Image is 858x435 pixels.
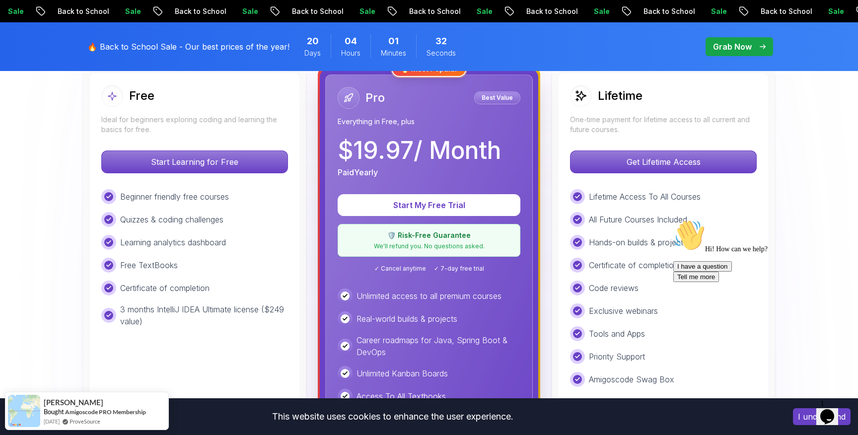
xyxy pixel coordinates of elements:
[713,41,752,53] p: Grab Now
[7,406,778,428] div: This website uses cookies to enhance the user experience.
[570,150,757,173] button: Get Lifetime Access
[101,150,288,173] button: Start Learning for Free
[589,259,678,271] p: Certificate of completion
[752,6,820,16] p: Back to School
[4,30,98,37] span: Hi! How can we help?
[166,6,234,16] p: Back to School
[381,48,406,58] span: Minutes
[518,6,585,16] p: Back to School
[49,6,117,16] p: Back to School
[338,200,520,210] a: Start My Free Trial
[816,395,848,425] iframe: chat widget
[120,214,223,225] p: Quizzes & coding challenges
[571,151,756,173] p: Get Lifetime Access
[338,139,501,162] p: $ 19.97 / Month
[87,41,289,53] p: 🔥 Back to School Sale - Our best prices of the year!
[589,282,639,294] p: Code reviews
[129,88,154,104] h2: Free
[44,417,60,426] span: [DATE]
[344,230,514,240] p: 🛡️ Risk-Free Guarantee
[65,408,146,416] a: Amigoscode PRO Membership
[357,290,501,302] p: Unlimited access to all premium courses
[101,157,288,167] a: Start Learning for Free
[388,34,399,48] span: 1 Minutes
[120,236,226,248] p: Learning analytics dashboard
[589,351,645,362] p: Priority Support
[820,6,852,16] p: Sale
[703,6,734,16] p: Sale
[338,117,520,127] p: Everything in Free, plus
[793,408,851,425] button: Accept cookies
[341,48,360,58] span: Hours
[435,34,447,48] span: 32 Seconds
[4,4,36,36] img: :wave:
[351,6,383,16] p: Sale
[101,115,288,135] p: Ideal for beginners exploring coding and learning the basics for free.
[120,259,178,271] p: Free TextBooks
[589,328,645,340] p: Tools and Apps
[589,236,687,248] p: Hands-on builds & projects
[70,417,100,426] a: ProveSource
[357,390,446,402] p: Access To All Textbooks
[468,6,500,16] p: Sale
[434,265,484,273] span: ✓ 7-day free trial
[44,408,64,416] span: Bought
[357,334,520,358] p: Career roadmaps for Java, Spring Boot & DevOps
[8,395,40,427] img: provesource social proof notification image
[427,48,456,58] span: Seconds
[350,199,508,211] p: Start My Free Trial
[4,46,63,56] button: I have a question
[234,6,266,16] p: Sale
[585,6,617,16] p: Sale
[401,6,468,16] p: Back to School
[589,191,701,203] p: Lifetime Access To All Courses
[357,313,457,325] p: Real-world builds & projects
[338,194,520,216] button: Start My Free Trial
[120,282,210,294] p: Certificate of completion
[4,4,183,67] div: 👋Hi! How can we help?I have a questionTell me more
[120,191,229,203] p: Beginner friendly free courses
[365,90,385,106] h2: Pro
[44,398,103,407] span: [PERSON_NAME]
[102,151,287,173] p: Start Learning for Free
[589,373,674,385] p: Amigoscode Swag Box
[344,242,514,250] p: We'll refund you. No questions asked.
[570,115,757,135] p: One-time payment for lifetime access to all current and future courses.
[374,265,426,273] span: ✓ Cancel anytime
[589,305,658,317] p: Exclusive webinars
[338,166,378,178] p: Paid Yearly
[357,367,448,379] p: Unlimited Kanban Boards
[117,6,148,16] p: Sale
[284,6,351,16] p: Back to School
[304,48,321,58] span: Days
[345,34,357,48] span: 4 Hours
[120,303,288,327] p: 3 months IntelliJ IDEA Ultimate license ($249 value)
[598,88,643,104] h2: Lifetime
[669,216,848,390] iframe: chat widget
[589,214,687,225] p: All Future Courses Included
[4,56,50,67] button: Tell me more
[570,157,757,167] a: Get Lifetime Access
[476,93,519,103] p: Best Value
[307,34,319,48] span: 20 Days
[635,6,703,16] p: Back to School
